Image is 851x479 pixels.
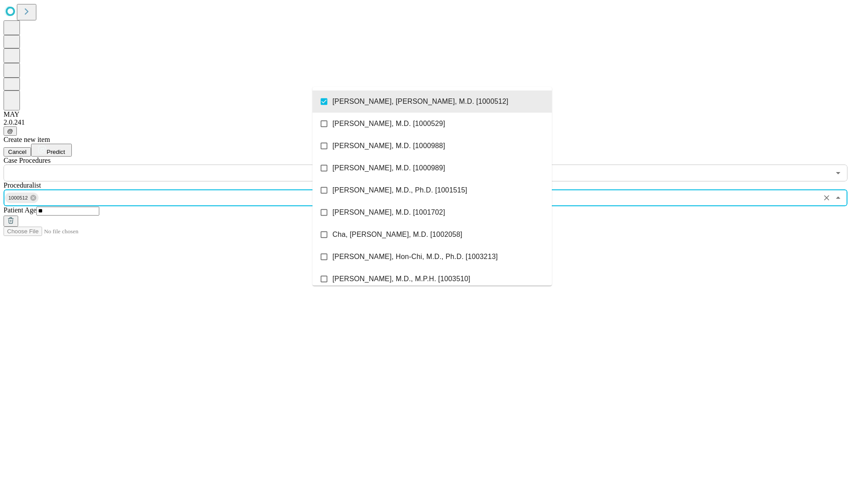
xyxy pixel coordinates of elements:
[4,136,50,143] span: Create new item
[332,141,445,151] span: [PERSON_NAME], M.D. [1000988]
[820,192,833,204] button: Clear
[47,149,65,155] span: Predict
[332,96,508,107] span: [PERSON_NAME], [PERSON_NAME], M.D. [1000512]
[832,167,844,179] button: Open
[5,192,39,203] div: 1000512
[332,163,445,173] span: [PERSON_NAME], M.D. [1000989]
[4,157,51,164] span: Scheduled Procedure
[31,144,72,157] button: Predict
[832,192,844,204] button: Close
[8,149,27,155] span: Cancel
[7,128,13,134] span: @
[332,274,470,284] span: [PERSON_NAME], M.D., M.P.H. [1003510]
[4,206,36,214] span: Patient Age
[332,185,467,196] span: [PERSON_NAME], M.D., Ph.D. [1001515]
[332,251,498,262] span: [PERSON_NAME], Hon-Chi, M.D., Ph.D. [1003213]
[332,207,445,218] span: [PERSON_NAME], M.D. [1001702]
[332,118,445,129] span: [PERSON_NAME], M.D. [1000529]
[4,181,41,189] span: Proceduralist
[4,147,31,157] button: Cancel
[5,193,31,203] span: 1000512
[4,118,847,126] div: 2.0.241
[4,126,17,136] button: @
[332,229,462,240] span: Cha, [PERSON_NAME], M.D. [1002058]
[4,110,847,118] div: MAY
